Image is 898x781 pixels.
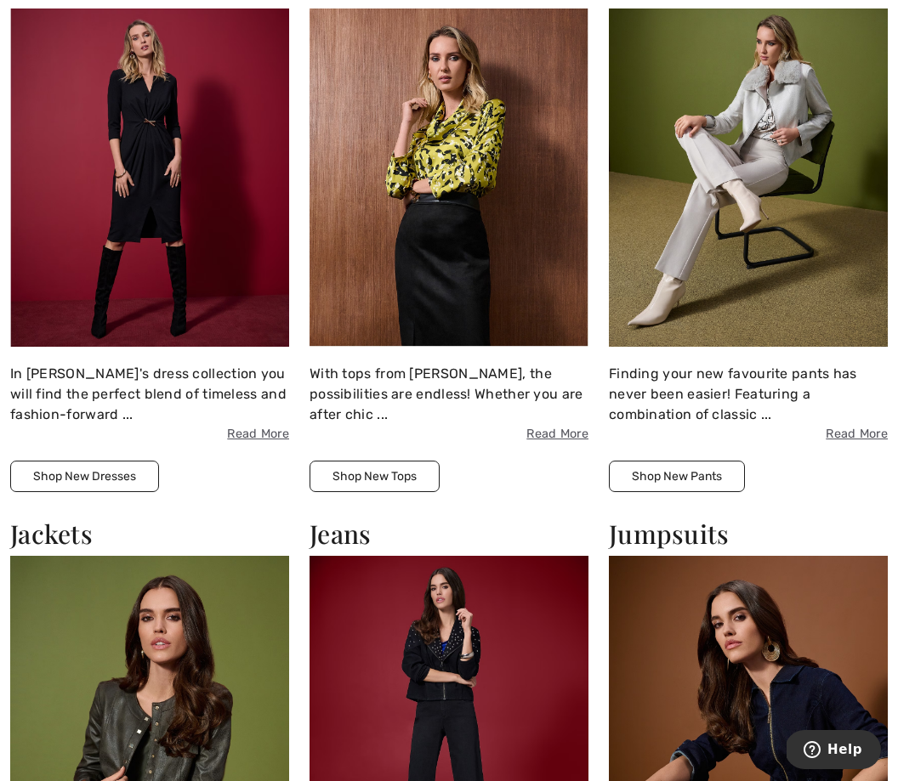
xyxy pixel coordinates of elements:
[310,364,588,444] div: With tops from [PERSON_NAME], the possibilities are endless! Whether you are after chic ...
[10,461,159,492] button: Shop New Dresses
[310,6,588,346] img: 250821041058_778da62571b52.jpg
[310,461,440,492] button: Shop New Tops
[609,364,888,444] div: Finding your new favourite pants has never been easier! Featuring a combination of classic ...
[609,425,888,444] span: Read More
[787,730,881,773] iframe: Opens a widget where you can find more information
[10,6,289,346] img: 250821041016_2653867add787.jpg
[310,425,588,444] span: Read More
[10,364,289,444] div: In [PERSON_NAME]'s dress collection you will find the perfect blend of timeless and fashion-forwa...
[609,6,888,346] img: 250821041143_fcda57d873a67.jpg
[310,518,588,549] h2: Jeans
[609,461,745,492] button: Shop New Pants
[609,518,888,549] h2: Jumpsuits
[10,518,289,549] h2: Jackets
[10,425,289,444] span: Read More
